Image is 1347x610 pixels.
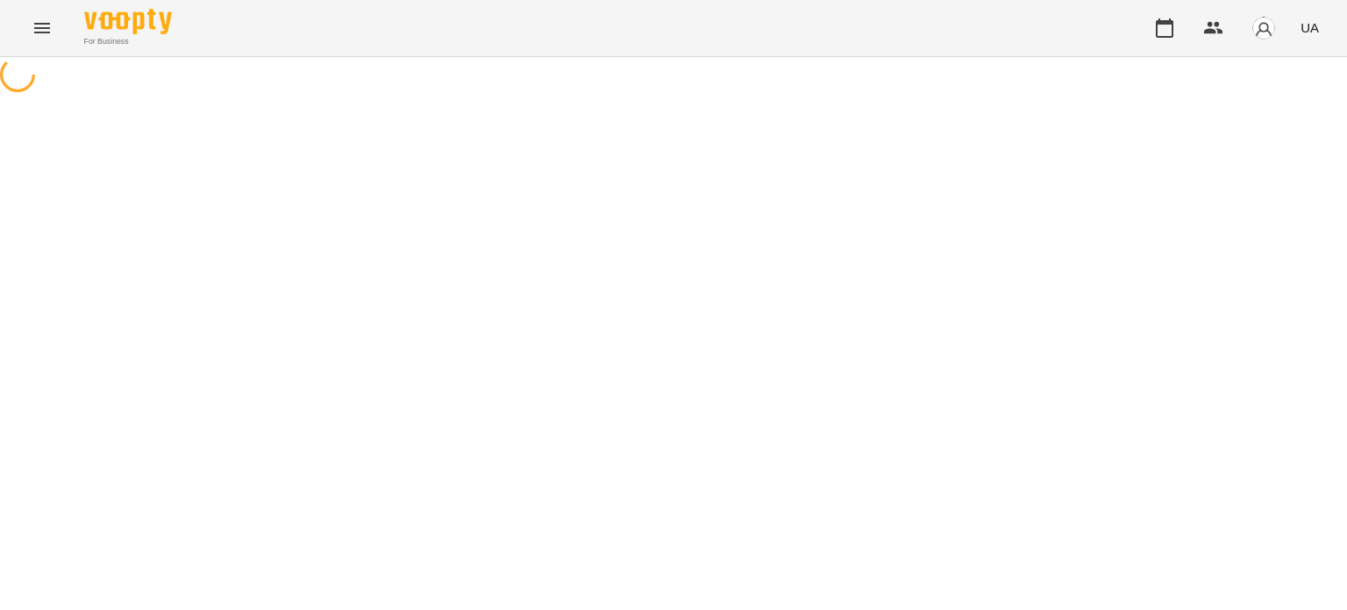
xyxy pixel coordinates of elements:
[84,36,172,47] span: For Business
[1294,11,1326,44] button: UA
[21,7,63,49] button: Menu
[1251,16,1276,40] img: avatar_s.png
[1301,18,1319,37] span: UA
[84,9,172,34] img: Voopty Logo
